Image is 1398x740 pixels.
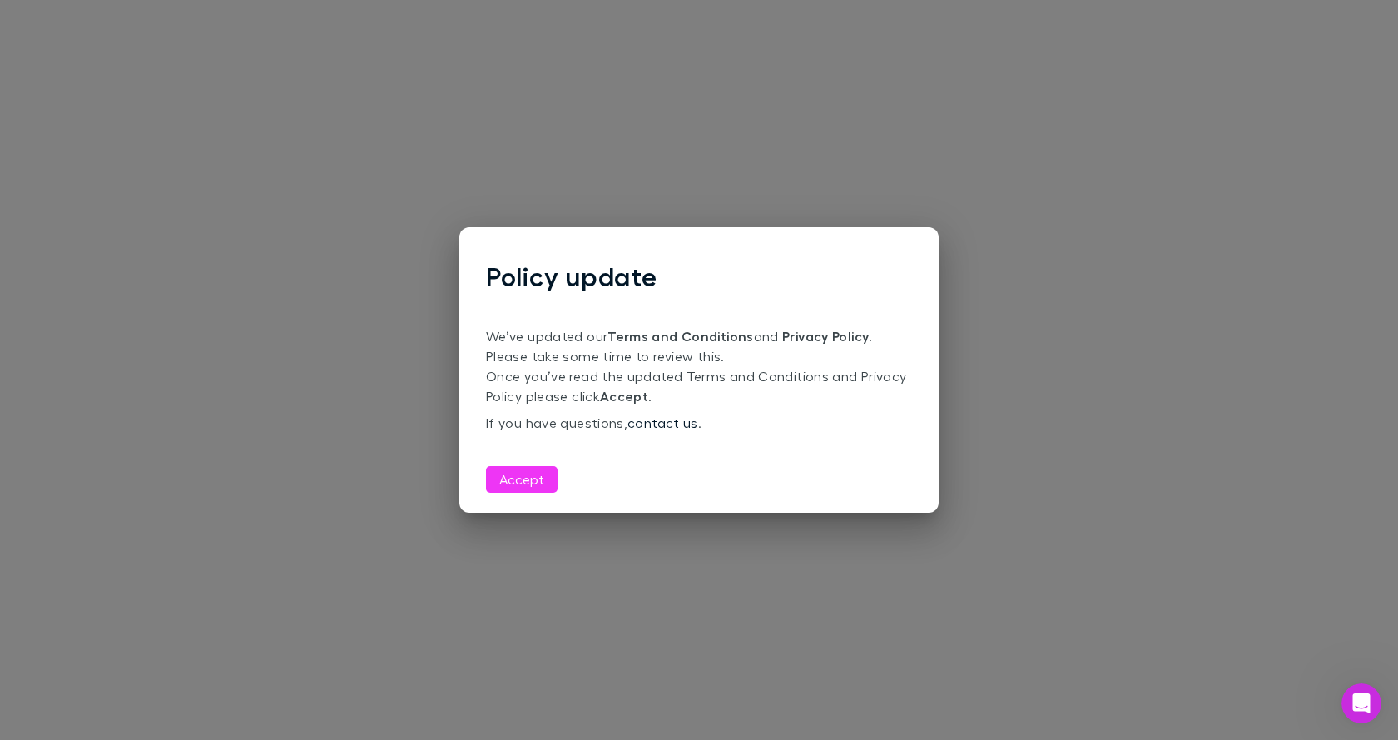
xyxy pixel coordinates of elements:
[1341,683,1381,723] iframe: Intercom live chat
[607,328,753,345] a: Terms and Conditions
[486,326,912,366] p: We’ve updated our and . Please take some time to review this.
[600,388,648,405] strong: Accept
[782,328,869,345] a: Privacy Policy
[486,366,912,406] p: Once you’ve read the updated Terms and Conditions and Privacy Policy please click .
[486,466,558,493] button: Accept
[486,413,912,433] p: If you have questions, .
[486,261,912,292] h1: Policy update
[627,415,698,430] a: contact us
